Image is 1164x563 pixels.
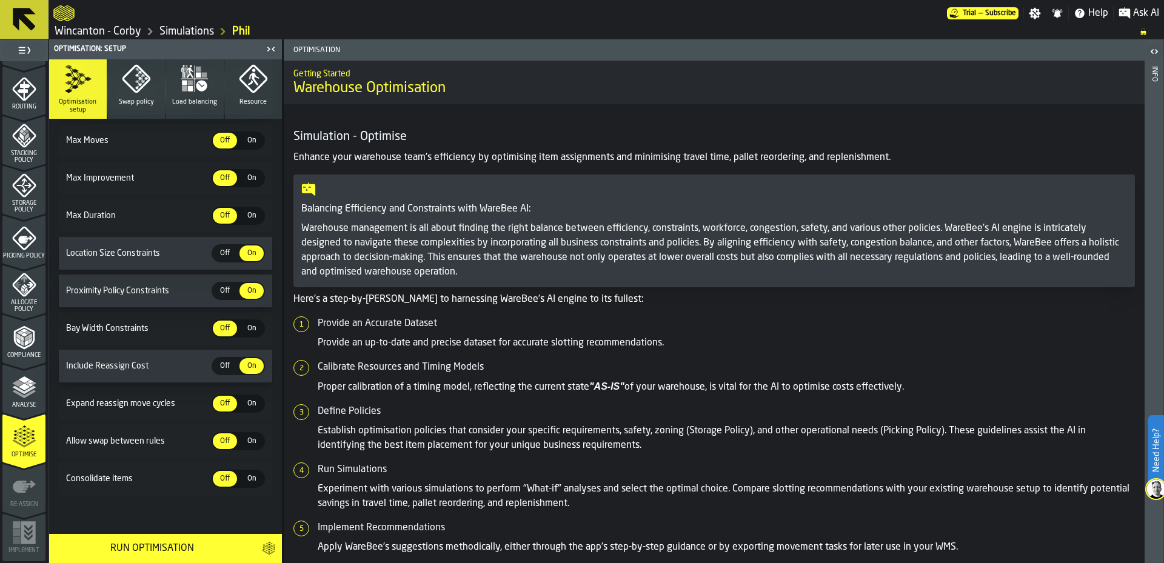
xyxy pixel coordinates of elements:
li: menu Analyse [2,364,45,413]
label: button-switch-multi-Off [212,207,238,225]
span: Swap policy [119,98,154,106]
span: On [242,173,261,184]
label: button-switch-multi-On [238,282,265,300]
label: button-switch-multi-On [238,432,265,450]
div: thumb [213,170,237,186]
span: Compliance [2,352,45,359]
span: Include Reassign Cost [64,361,212,371]
div: thumb [239,245,264,261]
header: Info [1145,39,1163,563]
div: thumb [213,208,237,224]
label: button-switch-multi-Off [212,132,238,150]
div: thumb [239,433,264,449]
li: menu Optimise [2,414,45,462]
span: Routing [2,104,45,110]
span: On [242,285,261,296]
label: Need Help? [1149,416,1163,484]
div: thumb [239,396,264,411]
label: button-switch-multi-Off [212,432,238,450]
span: Off [215,473,235,484]
label: button-switch-multi-On [238,207,265,225]
span: Off [215,173,235,184]
span: Location Size Constraints [64,248,212,258]
div: thumb [239,321,264,336]
span: Implement [2,547,45,554]
span: On [242,323,261,334]
p: Enhance your warehouse team's efficiency by optimising item assignments and minimising travel tim... [293,150,1135,165]
nav: Breadcrumb [53,24,1159,39]
span: Off [215,248,235,259]
label: button-toggle-Ask AI [1114,6,1164,21]
div: thumb [213,321,237,336]
div: thumb [239,170,264,186]
p: Experiment with various simulations to perform "What-if" analyses and select the optimal choice. ... [318,482,1135,511]
span: Max Improvement [64,173,212,183]
div: thumb [239,208,264,224]
span: Stacking Policy [2,150,45,164]
span: Warehouse Optimisation [293,79,446,98]
span: On [242,436,261,447]
span: — [978,9,983,18]
li: menu Stacking Policy [2,116,45,164]
label: button-switch-multi-On [238,319,265,338]
p: Provide an up-to-date and precise dataset for accurate slotting recommendations. [318,336,1135,350]
label: button-switch-multi-On [238,244,265,262]
span: Off [215,398,235,409]
div: thumb [239,471,264,487]
li: menu Compliance [2,315,45,363]
li: menu Routing [2,66,45,115]
div: Menu Subscription [947,7,1018,19]
span: Storage Policy [2,200,45,213]
p: Proper calibration of a timing model, reflecting the current state of your warehouse, is vital fo... [318,379,1135,395]
div: thumb [213,396,237,411]
span: Ask AI [1133,6,1159,21]
span: Expand reassign move cycles [64,399,212,408]
a: link-to-/wh/i/ace0e389-6ead-4668-b816-8dc22364bb41 [55,25,141,38]
div: thumb [213,133,237,148]
button: button- [255,534,282,563]
a: link-to-/wh/i/ace0e389-6ead-4668-b816-8dc22364bb41 [159,25,214,38]
h2: Sub Title [293,67,1135,79]
span: Off [215,285,235,296]
li: menu Storage Policy [2,165,45,214]
span: Allow swap between rules [64,436,212,446]
div: thumb [213,471,237,487]
div: Info [1150,64,1159,560]
label: button-switch-multi-On [238,357,265,375]
span: Allocate Policy [2,299,45,313]
span: Off [215,210,235,221]
p: Here's a step-by-[PERSON_NAME] to harnessing WareBee's AI engine to its fullest: [293,292,1135,307]
label: button-switch-multi-Off [212,357,238,375]
label: button-switch-multi-On [238,132,265,150]
span: On [242,473,261,484]
span: Load balancing [172,98,217,106]
span: Off [215,436,235,447]
div: thumb [213,358,237,374]
li: menu Re-assign [2,464,45,512]
div: thumb [239,133,264,148]
span: On [242,361,261,371]
label: button-toggle-Close me [263,42,279,56]
li: menu Picking Policy [2,215,45,264]
div: thumb [213,245,237,261]
div: thumb [213,433,237,449]
h5: Provide an Accurate Dataset [318,316,1135,331]
label: button-toggle-Toggle Full Menu [2,42,45,59]
span: Help [1088,6,1108,21]
div: thumb [239,283,264,299]
li: menu Agents [2,16,45,65]
h5: Run Simulations [318,462,1135,477]
h5: Calibrate Resources and Timing Models [318,360,1135,375]
span: Off [215,323,235,334]
span: Resource [239,98,267,106]
label: button-switch-multi-Off [212,282,238,300]
span: Optimisation [289,46,717,55]
span: Subscribe [985,9,1016,18]
h4: Simulation - Optimise [293,128,1135,145]
a: logo-header [53,2,75,24]
span: Analyse [2,402,45,408]
div: Run Optimisation [56,541,247,556]
span: On [242,135,261,146]
label: button-switch-multi-Off [212,169,238,187]
span: Trial [963,9,976,18]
